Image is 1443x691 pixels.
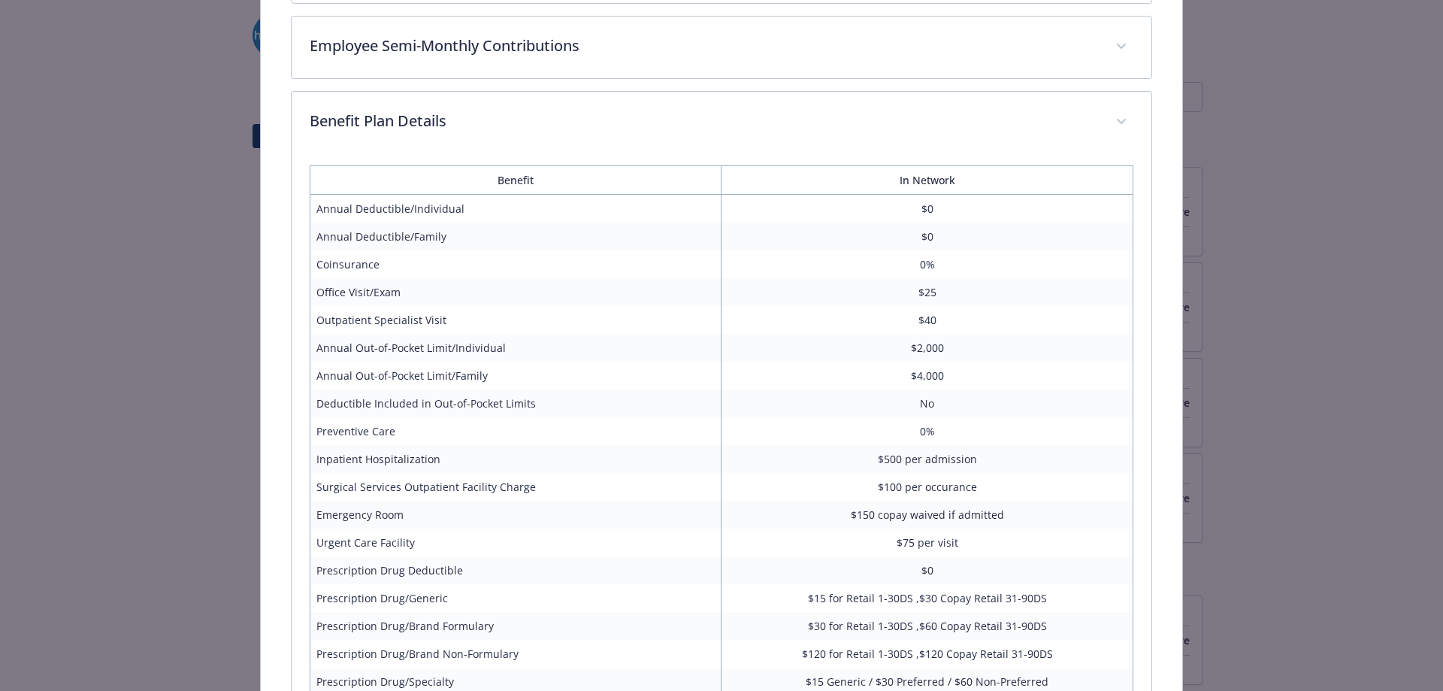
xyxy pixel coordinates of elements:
[310,110,1098,132] p: Benefit Plan Details
[721,529,1133,556] td: $75 per visit
[310,501,721,529] td: Emergency Room
[721,612,1133,640] td: $30 for Retail 1-30DS ,$60 Copay Retail 31-90DS
[310,556,721,584] td: Prescription Drug Deductible
[310,417,721,445] td: Preventive Care
[721,334,1133,362] td: $2,000
[721,195,1133,223] td: $0
[721,362,1133,389] td: $4,000
[721,556,1133,584] td: $0
[721,473,1133,501] td: $100 per occurance
[721,501,1133,529] td: $150 copay waived if admitted
[310,529,721,556] td: Urgent Care Facility
[310,250,721,278] td: Coinsurance
[292,17,1152,78] div: Employee Semi-Monthly Contributions
[721,445,1133,473] td: $500 per admission
[310,35,1098,57] p: Employee Semi-Monthly Contributions
[310,445,721,473] td: Inpatient Hospitalization
[721,389,1133,417] td: No
[721,417,1133,445] td: 0%
[721,640,1133,668] td: $120 for Retail 1-30DS ,$120 Copay Retail 31-90DS
[310,278,721,306] td: Office Visit/Exam
[310,334,721,362] td: Annual Out-of-Pocket Limit/Individual
[310,223,721,250] td: Annual Deductible/Family
[721,250,1133,278] td: 0%
[310,362,721,389] td: Annual Out-of-Pocket Limit/Family
[721,584,1133,612] td: $15 for Retail 1-30DS ,$30 Copay Retail 31-90DS
[310,640,721,668] td: Prescription Drug/Brand Non-Formulary
[310,166,721,195] th: Benefit
[310,612,721,640] td: Prescription Drug/Brand Formulary
[310,584,721,612] td: Prescription Drug/Generic
[721,166,1133,195] th: In Network
[310,473,721,501] td: Surgical Services Outpatient Facility Charge
[310,389,721,417] td: Deductible Included in Out-of-Pocket Limits
[721,223,1133,250] td: $0
[292,92,1152,153] div: Benefit Plan Details
[721,306,1133,334] td: $40
[721,278,1133,306] td: $25
[310,306,721,334] td: Outpatient Specialist Visit
[310,195,721,223] td: Annual Deductible/Individual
